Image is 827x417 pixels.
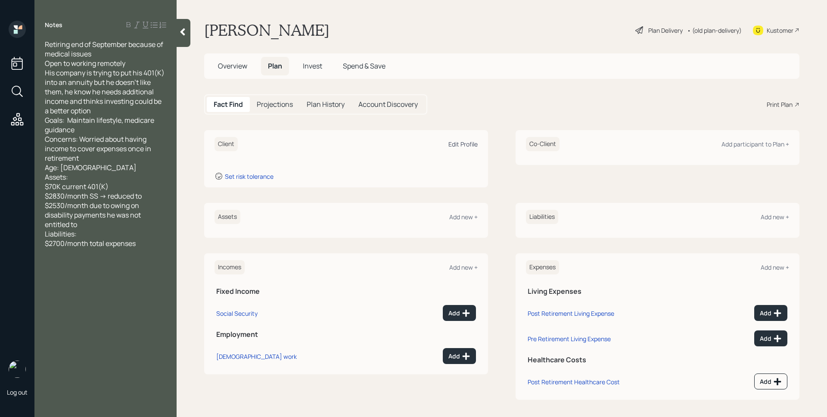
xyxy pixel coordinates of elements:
[528,335,611,343] div: Pre Retirement Living Expense
[648,26,683,35] div: Plan Delivery
[45,40,166,248] span: Retiring end of September because of medical issues Open to working remotely His company is tryin...
[449,263,478,271] div: Add new +
[216,309,258,317] div: Social Security
[215,137,238,151] h6: Client
[216,330,476,339] h5: Employment
[204,21,330,40] h1: [PERSON_NAME]
[45,21,62,29] label: Notes
[526,210,558,224] h6: Liabilities
[448,352,470,361] div: Add
[754,305,787,321] button: Add
[721,140,789,148] div: Add participant to Plan +
[215,210,240,224] h6: Assets
[307,100,345,109] h5: Plan History
[687,26,742,35] div: • (old plan-delivery)
[303,61,322,71] span: Invest
[448,140,478,148] div: Edit Profile
[443,305,476,321] button: Add
[225,172,274,180] div: Set risk tolerance
[343,61,386,71] span: Spend & Save
[760,334,782,343] div: Add
[449,213,478,221] div: Add new +
[214,100,243,109] h5: Fact Find
[528,356,787,364] h5: Healthcare Costs
[767,100,793,109] div: Print Plan
[218,61,247,71] span: Overview
[760,309,782,317] div: Add
[358,100,418,109] h5: Account Discovery
[528,309,614,317] div: Post Retirement Living Expense
[528,287,787,296] h5: Living Expenses
[216,287,476,296] h5: Fixed Income
[443,348,476,364] button: Add
[448,309,470,317] div: Add
[760,377,782,386] div: Add
[761,263,789,271] div: Add new +
[767,26,793,35] div: Kustomer
[761,213,789,221] div: Add new +
[7,388,28,396] div: Log out
[754,330,787,346] button: Add
[754,373,787,389] button: Add
[528,378,620,386] div: Post Retirement Healthcare Cost
[215,260,245,274] h6: Incomes
[9,361,26,378] img: james-distasi-headshot.png
[268,61,282,71] span: Plan
[526,137,560,151] h6: Co-Client
[526,260,559,274] h6: Expenses
[257,100,293,109] h5: Projections
[216,352,297,361] div: [DEMOGRAPHIC_DATA] work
